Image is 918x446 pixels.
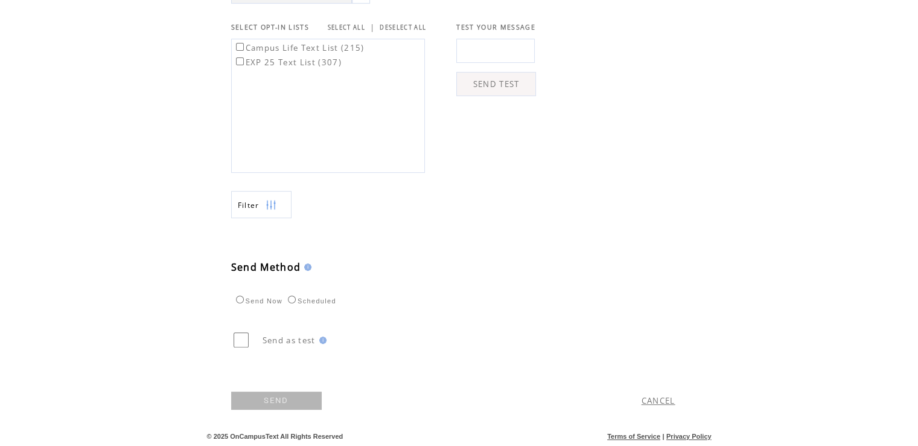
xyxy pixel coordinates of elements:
[316,337,327,344] img: help.gif
[642,395,675,406] a: CANCEL
[231,191,292,218] a: Filter
[607,433,660,440] a: Terms of Service
[266,192,276,219] img: filters.png
[231,392,322,410] a: SEND
[285,297,336,305] label: Scheduled
[236,57,244,65] input: EXP 25 Text List (307)
[328,24,365,31] a: SELECT ALL
[380,24,426,31] a: DESELECT ALL
[238,200,260,210] span: Show filters
[236,296,244,303] input: Send Now
[236,43,244,51] input: Campus Life Text List (215)
[233,297,282,305] label: Send Now
[301,263,311,271] img: help.gif
[231,260,301,274] span: Send Method
[288,296,296,303] input: Scheduled
[456,23,535,31] span: TEST YOUR MESSAGE
[666,433,712,440] a: Privacy Policy
[207,433,343,440] span: © 2025 OnCampusText All Rights Reserved
[231,23,309,31] span: SELECT OPT-IN LISTS
[234,57,342,68] label: EXP 25 Text List (307)
[456,72,536,96] a: SEND TEST
[263,335,316,346] span: Send as test
[370,22,375,33] span: |
[662,433,664,440] span: |
[234,42,365,53] label: Campus Life Text List (215)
